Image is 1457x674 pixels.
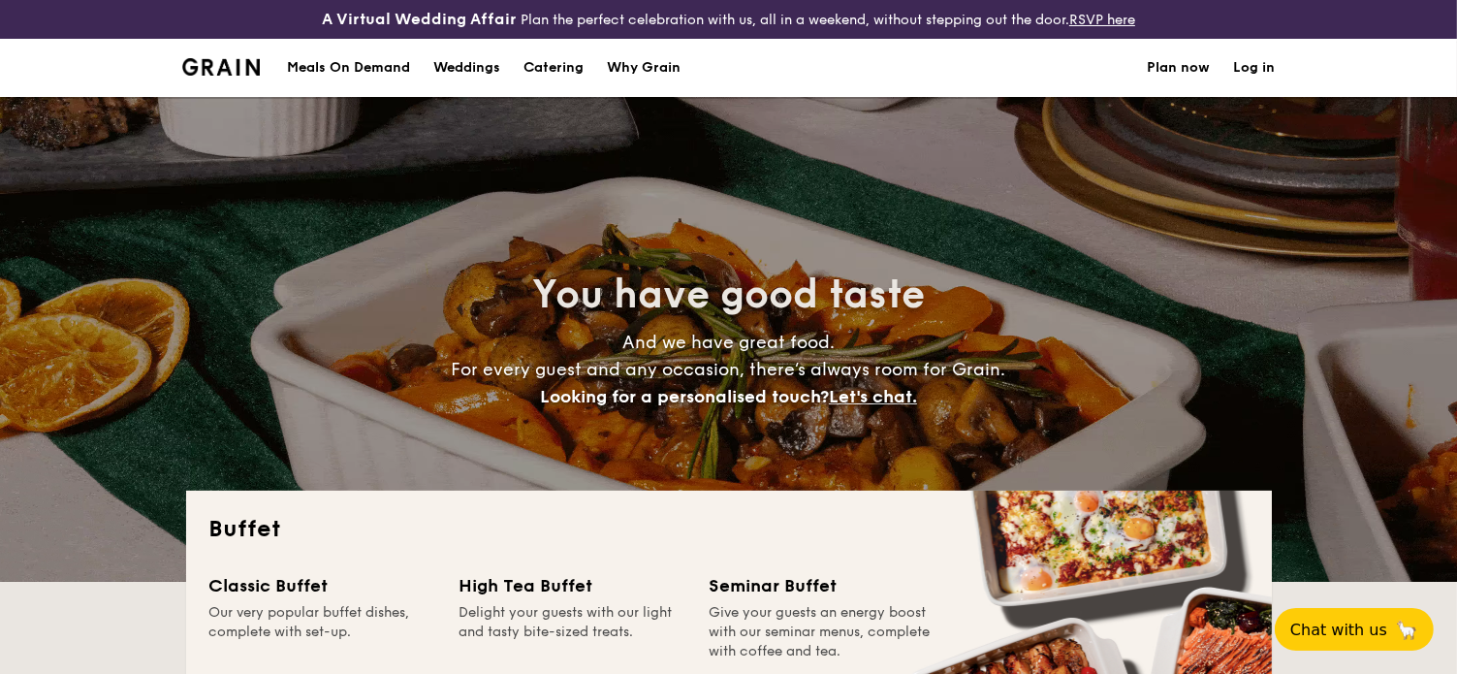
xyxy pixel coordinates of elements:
div: Weddings [433,39,500,97]
span: Let's chat. [829,386,917,407]
a: Catering [512,39,595,97]
span: Looking for a personalised touch? [540,386,829,407]
div: Classic Buffet [209,572,436,599]
div: Plan the perfect celebration with us, all in a weekend, without stepping out the door. [243,8,1215,31]
span: 🦙 [1395,619,1418,641]
span: And we have great food. For every guest and any occasion, there’s always room for Grain. [452,332,1006,407]
div: Why Grain [607,39,681,97]
a: Why Grain [595,39,692,97]
div: Give your guests an energy boost with our seminar menus, complete with coffee and tea. [710,603,936,661]
a: Weddings [422,39,512,97]
a: RSVP here [1069,12,1135,28]
div: Our very popular buffet dishes, complete with set-up. [209,603,436,661]
div: Meals On Demand [287,39,410,97]
a: Log in [1234,39,1276,97]
div: Delight your guests with our light and tasty bite-sized treats. [459,603,686,661]
img: Grain [182,58,261,76]
a: Plan now [1148,39,1211,97]
button: Chat with us🦙 [1275,608,1434,651]
a: Logotype [182,58,261,76]
div: High Tea Buffet [459,572,686,599]
a: Meals On Demand [275,39,422,97]
h2: Buffet [209,514,1249,545]
span: You have good taste [532,272,925,318]
div: Seminar Buffet [710,572,936,599]
h4: A Virtual Wedding Affair [322,8,517,31]
span: Chat with us [1290,621,1387,639]
h1: Catering [523,39,584,97]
